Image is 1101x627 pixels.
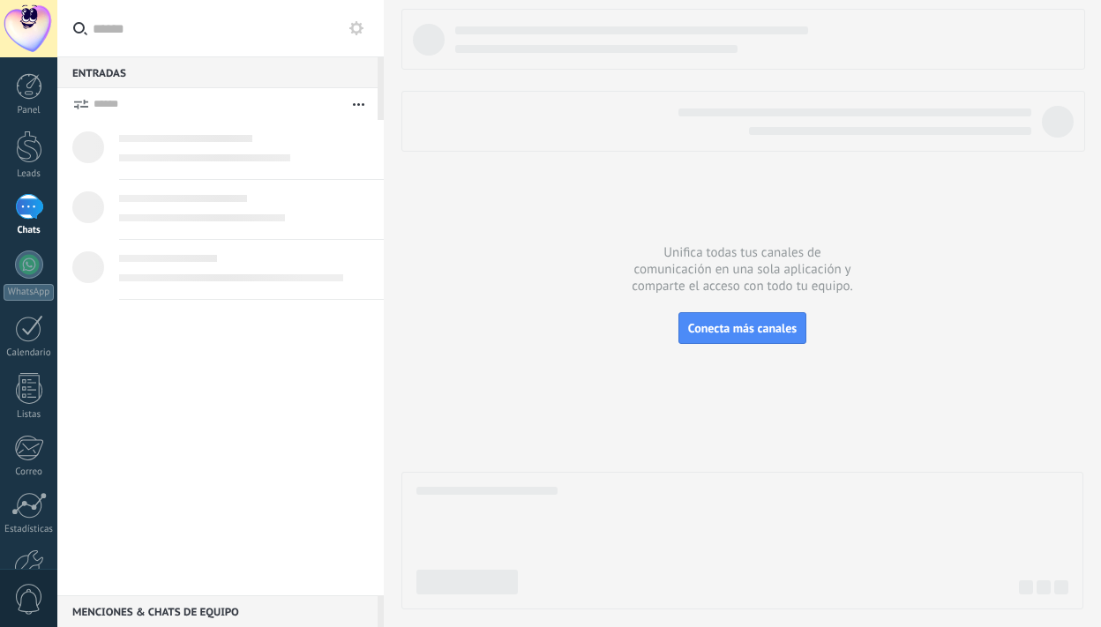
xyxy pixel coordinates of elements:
div: Chats [4,225,55,236]
div: Leads [4,168,55,180]
div: WhatsApp [4,284,54,301]
div: Estadísticas [4,524,55,535]
div: Listas [4,409,55,421]
button: Conecta más canales [678,312,806,344]
div: Menciones & Chats de equipo [57,595,378,627]
div: Entradas [57,56,378,88]
div: Calendario [4,347,55,359]
div: Panel [4,105,55,116]
div: Correo [4,467,55,478]
span: Conecta más canales [688,320,797,336]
